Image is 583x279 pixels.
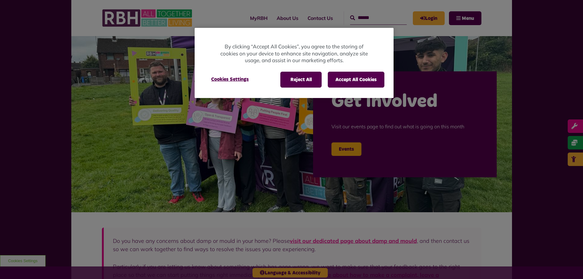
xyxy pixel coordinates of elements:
button: Accept All Cookies [328,72,384,88]
button: Cookies Settings [204,72,256,87]
div: Privacy [195,28,394,98]
button: Reject All [280,72,322,88]
p: By clicking “Accept All Cookies”, you agree to the storing of cookies on your device to enhance s... [219,43,369,64]
div: Cookie banner [195,28,394,98]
